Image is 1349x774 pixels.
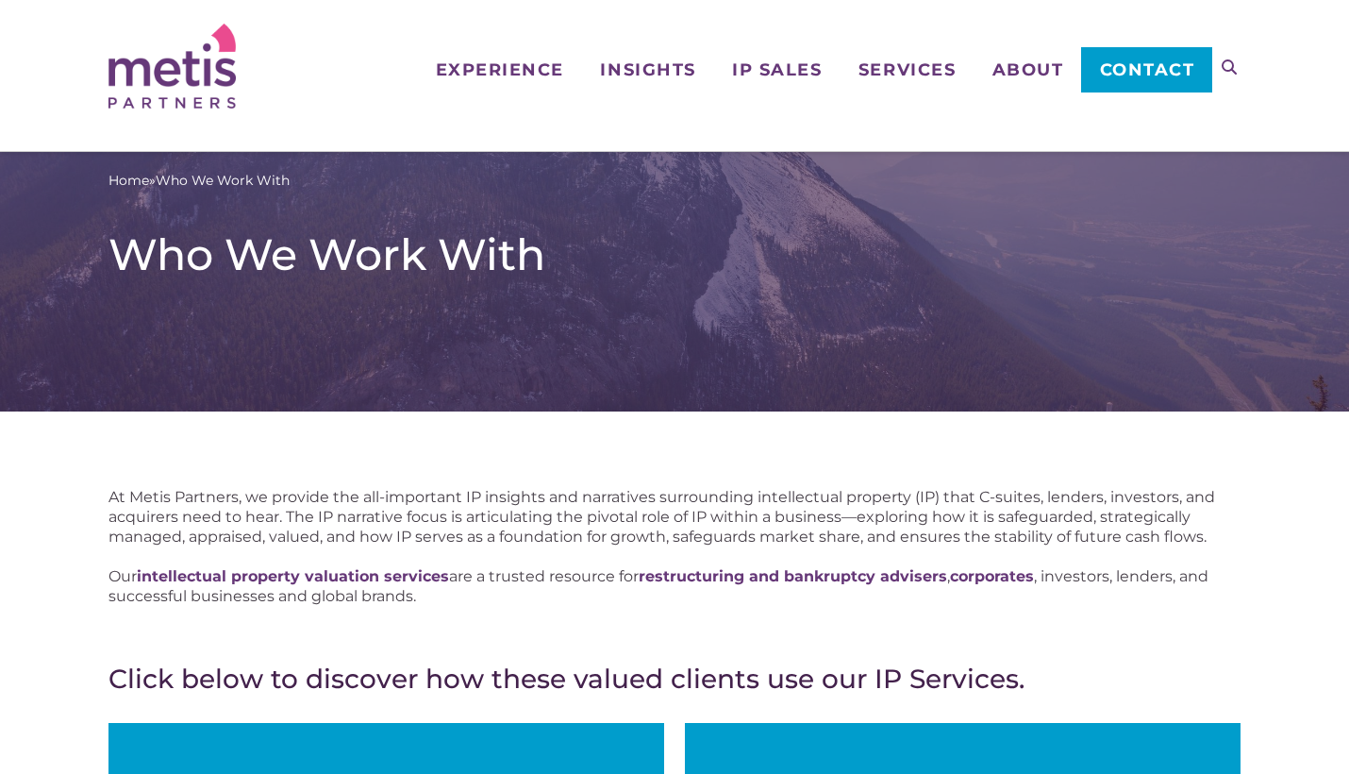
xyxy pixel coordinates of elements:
a: restructuring and bankruptcy advisers [639,567,947,585]
h1: Who We Work With [108,228,1241,281]
img: Metis Partners [108,24,236,109]
span: Insights [600,61,695,78]
span: Experience [436,61,564,78]
span: Who We Work With [156,171,290,191]
a: Contact [1081,47,1212,93]
span: Services [858,61,956,78]
p: At Metis Partners, we provide the all-important IP insights and narratives surrounding intellectu... [108,487,1241,547]
a: intellectual property valuation services [137,567,449,585]
span: Contact [1100,61,1195,78]
span: About [992,61,1064,78]
p: Our are a trusted resource for , , investors, lenders, and successful businesses and global brands. [108,566,1241,606]
a: corporates [950,567,1034,585]
a: Home [108,171,149,191]
span: » [108,171,290,191]
h3: Click below to discover how these valued clients use our IP Services. [108,663,1241,695]
span: IP Sales [732,61,822,78]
